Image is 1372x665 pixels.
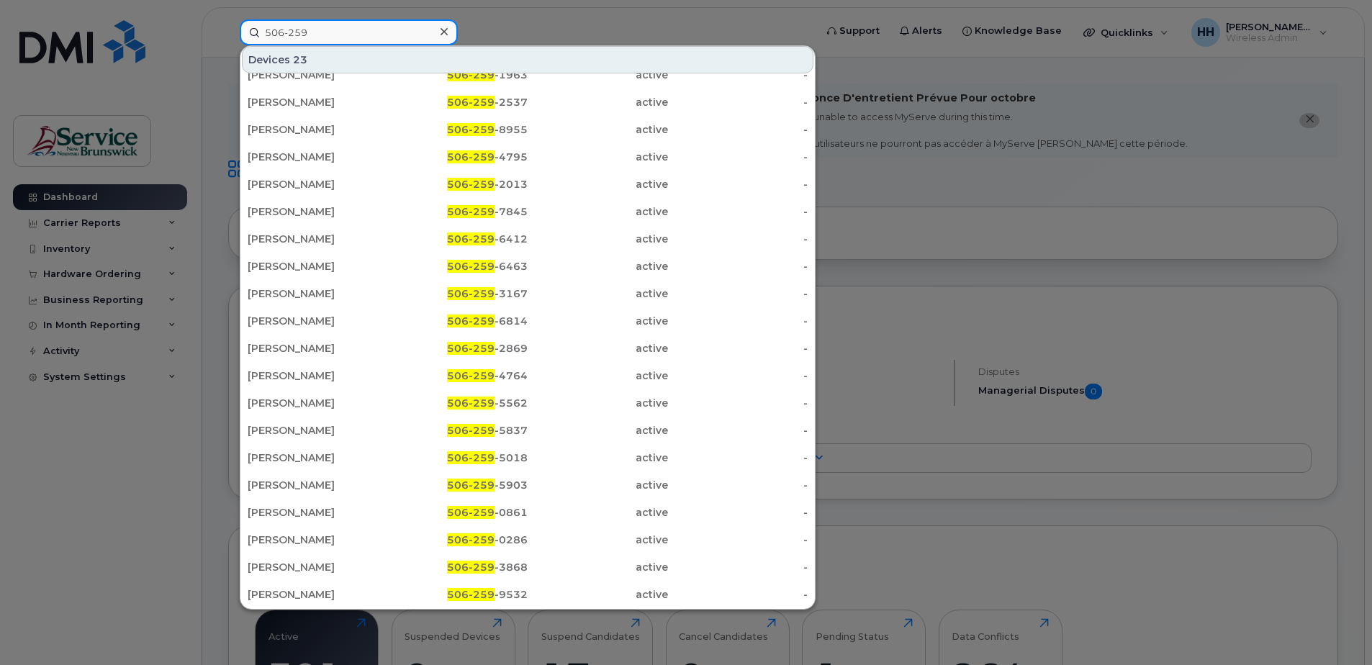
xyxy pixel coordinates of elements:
[668,259,808,273] div: -
[668,68,808,82] div: -
[447,588,495,601] span: 506-259
[528,204,668,219] div: active
[242,199,813,225] a: [PERSON_NAME]506-259-7845active-
[528,232,668,246] div: active
[248,68,388,82] div: [PERSON_NAME]
[388,68,528,82] div: -1963
[242,117,813,142] a: [PERSON_NAME]506-259-8955active-
[248,478,388,492] div: [PERSON_NAME]
[528,368,668,383] div: active
[668,560,808,574] div: -
[668,368,808,383] div: -
[528,150,668,164] div: active
[447,533,495,546] span: 506-259
[528,95,668,109] div: active
[293,53,307,67] span: 23
[242,62,813,88] a: [PERSON_NAME]506-259-1963active-
[388,587,528,602] div: -9532
[447,397,495,410] span: 506-259
[388,560,528,574] div: -3868
[242,335,813,361] a: [PERSON_NAME]506-259-2869active-
[388,368,528,383] div: -4764
[668,451,808,465] div: -
[528,259,668,273] div: active
[248,423,388,438] div: [PERSON_NAME]
[668,396,808,410] div: -
[447,342,495,355] span: 506-259
[388,314,528,328] div: -6814
[388,451,528,465] div: -5018
[528,341,668,356] div: active
[388,505,528,520] div: -0861
[242,390,813,416] a: [PERSON_NAME]506-259-5562active-
[242,417,813,443] a: [PERSON_NAME]506-259-5837active-
[528,478,668,492] div: active
[447,561,495,574] span: 506-259
[242,554,813,580] a: [PERSON_NAME]506-259-3868active-
[388,396,528,410] div: -5562
[242,144,813,170] a: [PERSON_NAME]506-259-4795active-
[248,204,388,219] div: [PERSON_NAME]
[447,287,495,300] span: 506-259
[242,281,813,307] a: [PERSON_NAME]506-259-3167active-
[528,587,668,602] div: active
[388,122,528,137] div: -8955
[248,286,388,301] div: [PERSON_NAME]
[447,369,495,382] span: 506-259
[528,423,668,438] div: active
[248,587,388,602] div: [PERSON_NAME]
[248,341,388,356] div: [PERSON_NAME]
[242,527,813,553] a: [PERSON_NAME]506-259-0286active-
[248,150,388,164] div: [PERSON_NAME]
[248,533,388,547] div: [PERSON_NAME]
[668,478,808,492] div: -
[248,451,388,465] div: [PERSON_NAME]
[388,259,528,273] div: -6463
[242,445,813,471] a: [PERSON_NAME]506-259-5018active-
[248,314,388,328] div: [PERSON_NAME]
[388,423,528,438] div: -5837
[388,478,528,492] div: -5903
[528,451,668,465] div: active
[242,171,813,197] a: [PERSON_NAME]506-259-2013active-
[388,204,528,219] div: -7845
[668,505,808,520] div: -
[388,232,528,246] div: -6412
[447,96,495,109] span: 506-259
[668,286,808,301] div: -
[447,506,495,519] span: 506-259
[242,363,813,389] a: [PERSON_NAME]506-259-4764active-
[388,150,528,164] div: -4795
[248,505,388,520] div: [PERSON_NAME]
[447,68,495,81] span: 506-259
[447,150,495,163] span: 506-259
[528,286,668,301] div: active
[242,499,813,525] a: [PERSON_NAME]506-259-0861active-
[242,253,813,279] a: [PERSON_NAME]506-259-6463active-
[528,533,668,547] div: active
[528,314,668,328] div: active
[242,582,813,607] a: [PERSON_NAME]506-259-9532active-
[447,315,495,327] span: 506-259
[668,533,808,547] div: -
[248,368,388,383] div: [PERSON_NAME]
[248,232,388,246] div: [PERSON_NAME]
[668,341,808,356] div: -
[668,314,808,328] div: -
[447,260,495,273] span: 506-259
[447,205,495,218] span: 506-259
[388,286,528,301] div: -3167
[388,95,528,109] div: -2537
[388,341,528,356] div: -2869
[528,396,668,410] div: active
[528,560,668,574] div: active
[248,122,388,137] div: [PERSON_NAME]
[248,396,388,410] div: [PERSON_NAME]
[248,95,388,109] div: [PERSON_NAME]
[668,232,808,246] div: -
[248,177,388,191] div: [PERSON_NAME]
[447,451,495,464] span: 506-259
[388,177,528,191] div: -2013
[668,122,808,137] div: -
[242,472,813,498] a: [PERSON_NAME]506-259-5903active-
